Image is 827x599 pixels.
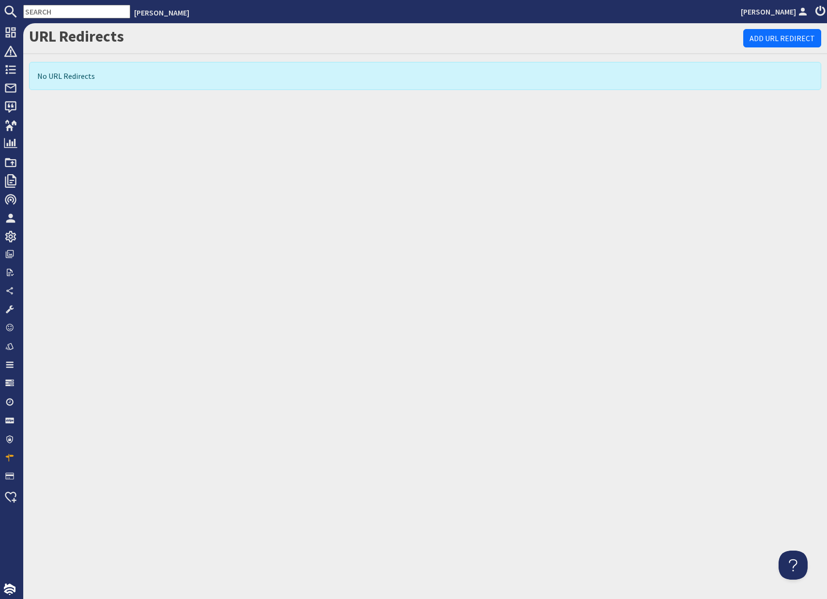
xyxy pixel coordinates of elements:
a: [PERSON_NAME] [134,8,189,17]
input: SEARCH [23,5,130,18]
a: Add URL Redirect [743,29,821,47]
img: staytech_i_w-64f4e8e9ee0a9c174fd5317b4b171b261742d2d393467e5bdba4413f4f884c10.svg [4,584,15,595]
iframe: Toggle Customer Support [779,551,808,580]
div: No URL Redirects [29,62,821,90]
h1: URL Redirects [29,27,743,45]
a: [PERSON_NAME] [741,6,810,17]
